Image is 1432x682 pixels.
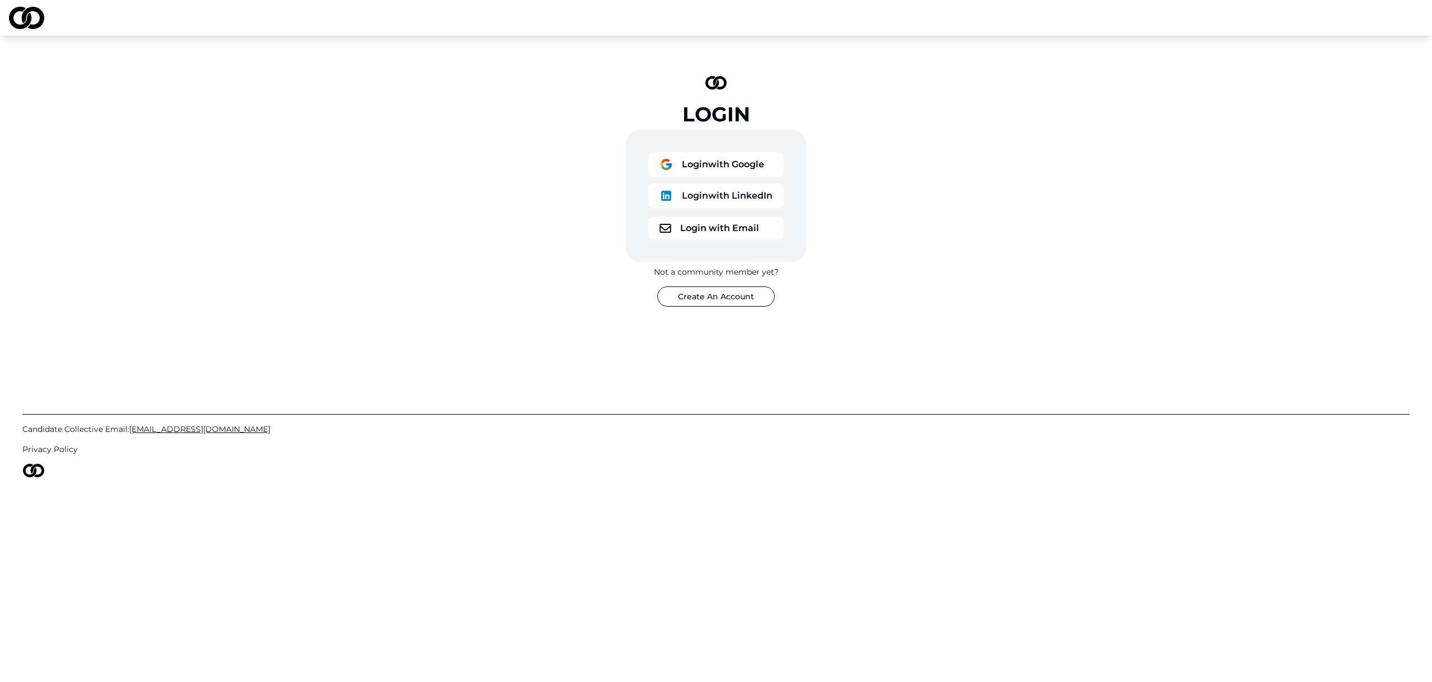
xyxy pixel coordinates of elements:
[648,152,784,177] button: logoLoginwith Google
[660,158,673,171] img: logo
[657,286,775,307] button: Create An Account
[9,7,44,29] img: logo
[648,217,784,239] button: logoLogin with Email
[648,184,784,208] button: logoLoginwith LinkedIn
[705,76,727,90] img: logo
[660,224,671,233] img: logo
[654,266,779,277] div: Not a community member yet?
[22,424,1410,435] a: Candidate Collective Email:[EMAIL_ADDRESS][DOMAIN_NAME]
[22,464,45,477] img: logo
[129,424,270,434] span: [EMAIL_ADDRESS][DOMAIN_NAME]
[22,444,1410,455] a: Privacy Policy
[660,189,673,203] img: logo
[682,103,750,125] div: Login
